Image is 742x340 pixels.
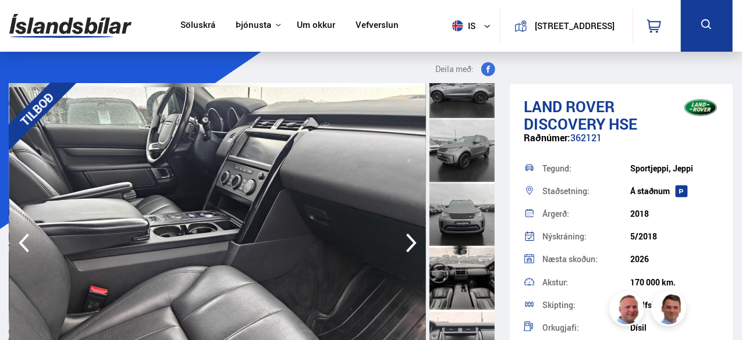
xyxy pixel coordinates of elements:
[524,96,615,117] span: Land Rover
[542,210,631,218] div: Árgerð:
[542,278,631,287] div: Akstur:
[9,7,132,45] img: G0Ugv5HjCgRt.svg
[653,293,688,328] img: FbJEzSuNWCJXmdc-.webp
[524,113,637,134] span: Discovery HSE
[524,133,719,155] div: 362121
[630,278,719,287] div: 170 000 km.
[542,187,631,195] div: Staðsetning:
[452,20,463,31] img: svg+xml;base64,PHN2ZyB4bWxucz0iaHR0cDovL3d3dy53My5vcmcvMjAwMC9zdmciIHdpZHRoPSI1MTIiIGhlaWdodD0iNT...
[542,164,631,173] div: Tegund:
[532,21,617,31] button: [STREET_ADDRESS]
[611,293,646,328] img: siFngHWaQ9KaOqBr.png
[630,323,719,332] div: Dísil
[431,62,500,76] button: Deila með:
[524,131,570,144] span: Raðnúmer:
[448,20,477,31] span: is
[542,232,631,241] div: Nýskráning:
[448,9,500,43] button: is
[9,5,44,40] button: Opna LiveChat spjallviðmót
[630,164,719,173] div: Sportjeppi, Jeppi
[297,20,335,32] a: Um okkur
[630,187,719,196] div: Á staðnum
[436,62,474,76] span: Deila með:
[180,20,215,32] a: Söluskrá
[630,255,719,264] div: 2026
[507,9,626,42] a: [STREET_ADDRESS]
[630,232,719,241] div: 5/2018
[630,209,719,219] div: 2018
[356,20,399,32] a: Vefverslun
[236,20,271,31] button: Þjónusta
[542,324,631,332] div: Orkugjafi:
[542,301,631,309] div: Skipting:
[677,90,724,126] img: brand logo
[542,255,631,263] div: Næsta skoðun:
